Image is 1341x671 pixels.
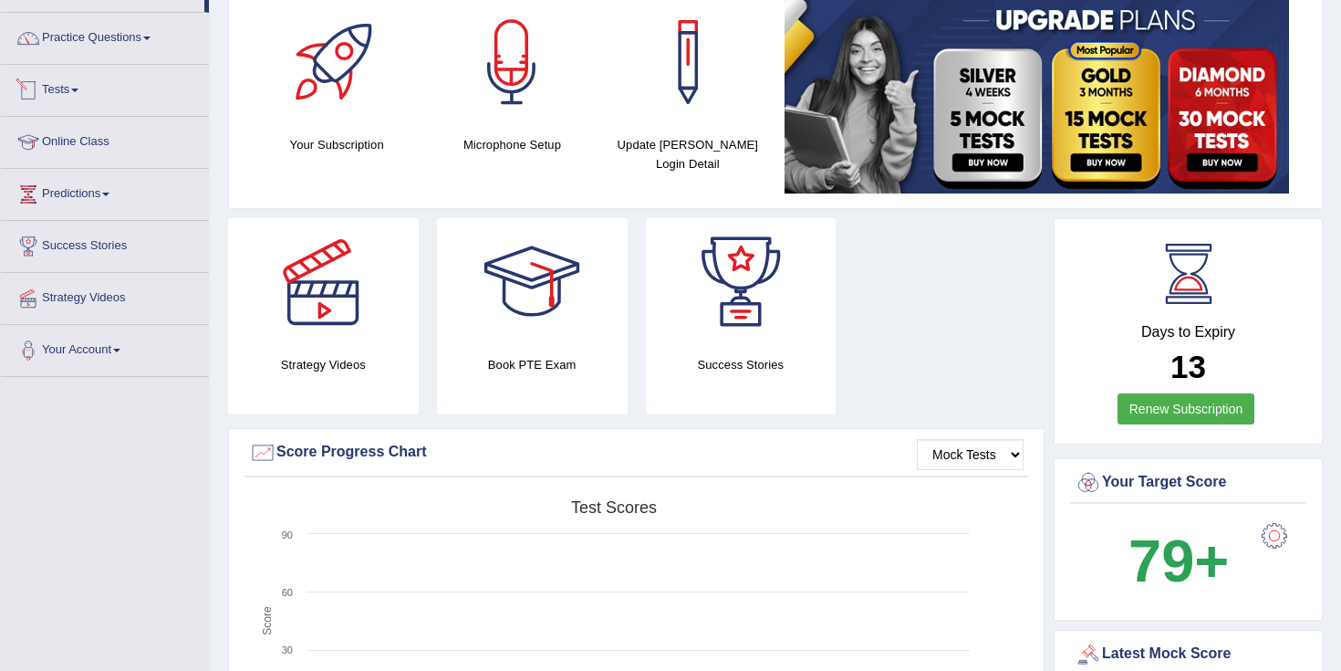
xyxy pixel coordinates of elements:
[1117,393,1255,425] a: Renew Subscription
[1170,349,1206,384] b: 13
[571,498,657,517] tspan: Test scores
[1075,324,1302,341] h4: Days to Expiry
[282,529,293,540] text: 90
[1075,641,1302,668] div: Latest Mock Score
[1,117,209,163] a: Online Class
[609,135,766,173] h4: Update [PERSON_NAME] Login Detail
[1,325,209,371] a: Your Account
[1,65,209,110] a: Tests
[1,13,209,58] a: Practice Questions
[433,135,590,154] h4: Microphone Setup
[646,355,837,374] h4: Success Stories
[228,355,419,374] h4: Strategy Videos
[282,645,293,655] text: 30
[1128,528,1229,594] b: 79+
[1,273,209,319] a: Strategy Videos
[437,355,628,374] h4: Book PTE Exam
[282,587,293,598] text: 60
[249,439,1024,467] div: Score Progress Chart
[1,221,209,267] a: Success Stories
[258,135,415,154] h4: Your Subscription
[1075,469,1302,497] div: Your Target Score
[1,169,209,215] a: Predictions
[261,606,274,635] tspan: Score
